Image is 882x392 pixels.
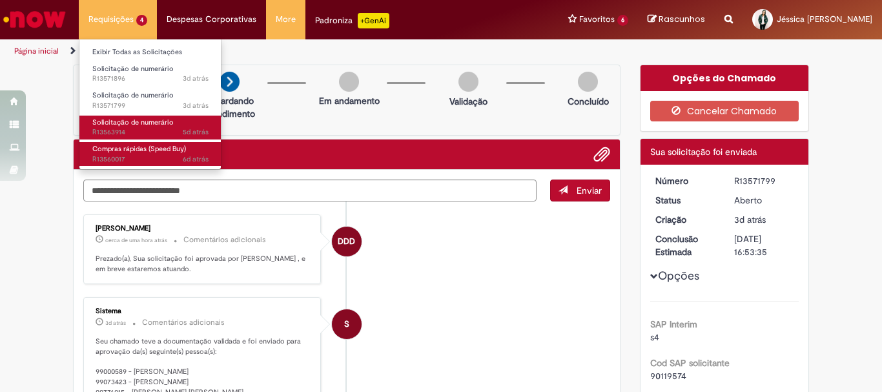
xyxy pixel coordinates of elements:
[659,13,705,25] span: Rascunhos
[142,317,225,328] small: Comentários adicionais
[458,72,478,92] img: img-circle-grey.png
[96,307,311,315] div: Sistema
[734,174,794,187] div: R13571799
[79,62,221,86] a: Aberto R13571896 : Solicitação de numerário
[579,13,615,26] span: Favoritos
[79,88,221,112] a: Aberto R13571799 : Solicitação de numerário
[578,72,598,92] img: img-circle-grey.png
[167,13,256,26] span: Despesas Corporativas
[344,309,349,340] span: S
[646,174,725,187] dt: Número
[777,14,872,25] span: Jéssica [PERSON_NAME]
[339,72,359,92] img: img-circle-grey.png
[92,144,186,154] span: Compras rápidas (Speed Buy)
[646,213,725,226] dt: Criação
[617,15,628,26] span: 6
[358,13,389,28] p: +GenAi
[92,127,209,138] span: R13563914
[1,6,68,32] img: ServiceNow
[734,232,794,258] div: [DATE] 16:53:35
[650,318,697,330] b: SAP Interim
[593,146,610,163] button: Adicionar anexos
[88,13,134,26] span: Requisições
[332,309,362,339] div: System
[92,90,174,100] span: Solicitação de numerário
[79,116,221,139] a: Aberto R13563914 : Solicitação de numerário
[92,118,174,127] span: Solicitação de numerário
[641,65,809,91] div: Opções do Chamado
[449,95,487,108] p: Validação
[92,154,209,165] span: R13560017
[276,13,296,26] span: More
[14,46,59,56] a: Página inicial
[734,214,766,225] span: 3d atrás
[550,180,610,201] button: Enviar
[577,185,602,196] span: Enviar
[183,154,209,164] span: 6d atrás
[92,101,209,111] span: R13571799
[646,232,725,258] dt: Conclusão Estimada
[96,254,311,274] p: Prezado(a), Sua solicitação foi aprovada por [PERSON_NAME] , e em breve estaremos atuando.
[96,225,311,232] div: [PERSON_NAME]
[79,39,221,170] ul: Requisições
[319,94,380,107] p: Em andamento
[220,72,240,92] img: arrow-next.png
[650,146,757,158] span: Sua solicitação foi enviada
[734,213,794,226] div: 26/09/2025 16:53:32
[183,154,209,164] time: 23/09/2025 15:55:41
[183,234,266,245] small: Comentários adicionais
[338,226,355,257] span: DDD
[315,13,389,28] div: Padroniza
[183,127,209,137] time: 24/09/2025 16:12:26
[183,101,209,110] time: 26/09/2025 16:53:33
[79,45,221,59] a: Exibir Todas as Solicitações
[332,227,362,256] div: Daniela De Domenico Florencio
[105,236,167,244] span: cerca de uma hora atrás
[650,357,730,369] b: Cod SAP solicitante
[92,74,209,84] span: R13571896
[650,101,799,121] button: Cancelar Chamado
[650,370,686,382] span: 90119574
[646,194,725,207] dt: Status
[79,142,221,166] a: Aberto R13560017 : Compras rápidas (Speed Buy)
[92,64,174,74] span: Solicitação de numerário
[198,94,261,120] p: Aguardando atendimento
[183,74,209,83] time: 26/09/2025 17:04:00
[183,127,209,137] span: 5d atrás
[734,214,766,225] time: 26/09/2025 16:53:32
[650,331,659,343] span: s4
[136,15,147,26] span: 4
[183,101,209,110] span: 3d atrás
[183,74,209,83] span: 3d atrás
[105,319,126,327] span: 3d atrás
[105,236,167,244] time: 29/09/2025 07:59:00
[83,180,537,201] textarea: Digite sua mensagem aqui...
[734,194,794,207] div: Aberto
[10,39,579,63] ul: Trilhas de página
[648,14,705,26] a: Rascunhos
[568,95,609,108] p: Concluído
